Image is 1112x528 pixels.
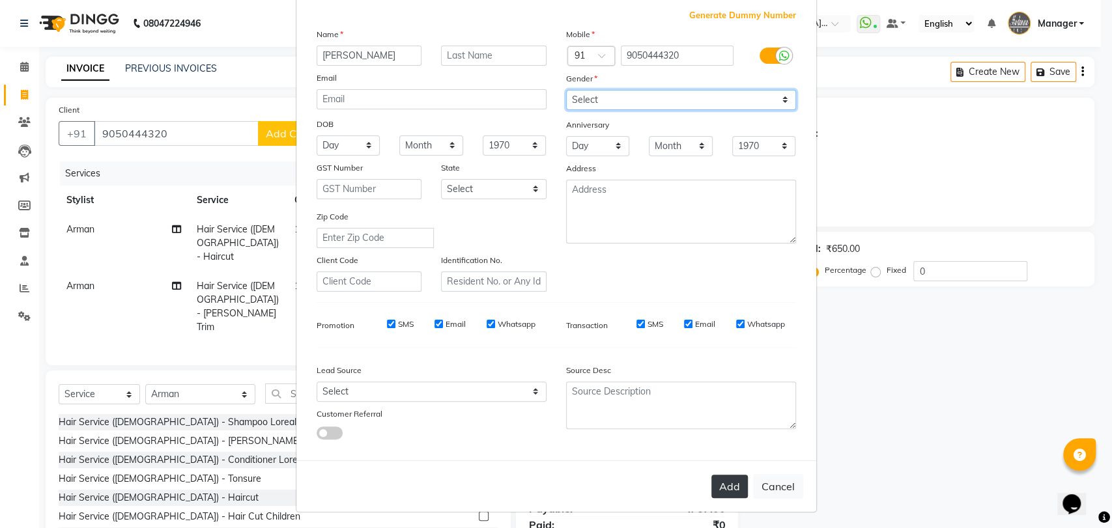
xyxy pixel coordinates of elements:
button: Add [711,475,748,498]
label: SMS [398,318,414,330]
label: Zip Code [317,211,349,223]
input: Email [317,89,547,109]
label: DOB [317,118,334,130]
input: Resident No. or Any Id [441,271,547,292]
label: Email [317,72,337,84]
label: Email [695,318,715,330]
label: State [441,162,460,174]
label: Gender [566,73,597,85]
label: Client Code [317,255,358,266]
label: GST Number [317,162,363,174]
label: Whatsapp [498,318,535,330]
iframe: chat widget [1057,476,1099,515]
label: Source Desc [566,365,611,376]
input: GST Number [317,179,422,199]
label: SMS [648,318,663,330]
label: Promotion [317,320,354,331]
input: Mobile [621,46,734,66]
label: Mobile [566,29,595,40]
label: Anniversary [566,119,609,131]
label: Identification No. [441,255,502,266]
label: Name [317,29,343,40]
input: Last Name [441,46,547,66]
label: Email [446,318,466,330]
label: Lead Source [317,365,362,376]
label: Transaction [566,320,608,331]
label: Whatsapp [747,318,785,330]
label: Customer Referral [317,408,382,420]
button: Cancel [753,474,803,499]
input: First Name [317,46,422,66]
label: Address [566,163,596,174]
span: Generate Dummy Number [689,9,796,22]
input: Client Code [317,271,422,292]
input: Enter Zip Code [317,228,434,248]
